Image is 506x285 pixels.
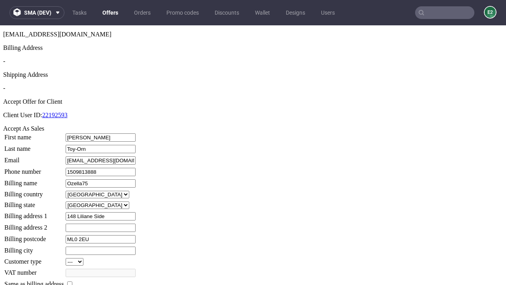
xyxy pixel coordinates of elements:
[98,6,123,19] a: Offers
[485,7,496,18] figcaption: e2
[4,186,64,196] td: Billing address 1
[4,142,64,151] td: Phone number
[210,6,244,19] a: Discounts
[3,6,111,12] span: [EMAIL_ADDRESS][DOMAIN_NAME]
[3,73,503,80] div: Accept Offer for Client
[3,32,5,39] span: -
[162,6,204,19] a: Promo codes
[4,221,64,230] td: Billing city
[281,6,310,19] a: Designs
[4,131,64,140] td: Email
[42,86,68,93] a: 22192593
[3,100,503,107] div: Accept As Sales
[9,6,64,19] button: sma (dev)
[4,198,64,207] td: Billing address 2
[4,154,64,163] td: Billing name
[3,46,503,53] div: Shipping Address
[4,108,64,117] td: First name
[68,6,91,19] a: Tasks
[4,243,64,252] td: VAT number
[3,59,5,66] span: -
[250,6,275,19] a: Wallet
[24,10,51,15] span: sma (dev)
[4,176,64,184] td: Billing state
[4,255,64,263] td: Same as billing address
[129,6,155,19] a: Orders
[4,209,64,218] td: Billing postcode
[4,165,64,173] td: Billing country
[316,6,340,19] a: Users
[4,232,64,241] td: Customer type
[3,19,503,26] div: Billing Address
[4,119,64,128] td: Last name
[3,86,503,93] p: Client User ID:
